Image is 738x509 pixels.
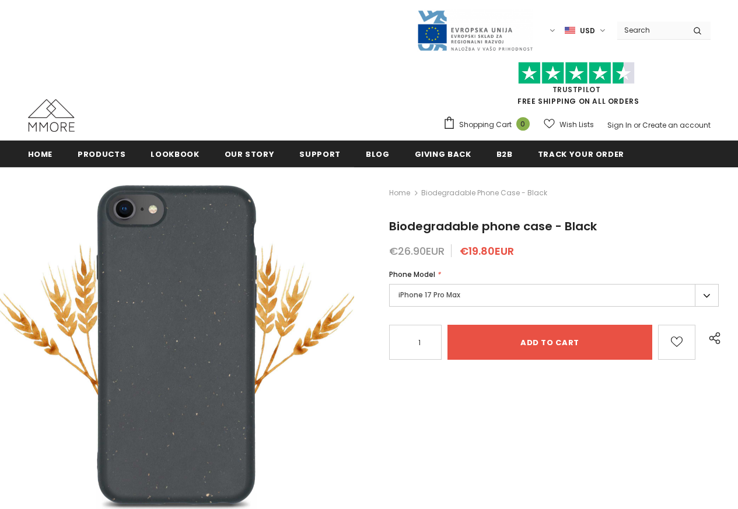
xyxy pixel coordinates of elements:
[225,141,275,167] a: Our Story
[552,85,601,94] a: Trustpilot
[366,149,390,160] span: Blog
[516,117,530,131] span: 0
[459,119,512,131] span: Shopping Cart
[389,244,445,258] span: €26.90EUR
[389,218,597,234] span: Biodegradable phone case - Black
[634,120,641,130] span: or
[417,9,533,52] img: Javni Razpis
[389,269,435,279] span: Phone Model
[78,141,125,167] a: Products
[496,149,513,160] span: B2B
[28,149,53,160] span: Home
[151,149,199,160] span: Lookbook
[78,149,125,160] span: Products
[415,149,471,160] span: Giving back
[544,114,594,135] a: Wish Lists
[447,325,652,360] input: Add to cart
[417,25,533,35] a: Javni Razpis
[28,141,53,167] a: Home
[565,26,575,36] img: USD
[460,244,514,258] span: €19.80EUR
[607,120,632,130] a: Sign In
[443,116,536,134] a: Shopping Cart 0
[415,141,471,167] a: Giving back
[538,149,624,160] span: Track your order
[299,149,341,160] span: support
[389,186,410,200] a: Home
[580,25,595,37] span: USD
[617,22,684,38] input: Search Site
[443,67,711,106] span: FREE SHIPPING ON ALL ORDERS
[299,141,341,167] a: support
[538,141,624,167] a: Track your order
[559,119,594,131] span: Wish Lists
[496,141,513,167] a: B2B
[518,62,635,85] img: Trust Pilot Stars
[151,141,199,167] a: Lookbook
[421,186,547,200] span: Biodegradable phone case - Black
[225,149,275,160] span: Our Story
[642,120,711,130] a: Create an account
[28,99,75,132] img: MMORE Cases
[366,141,390,167] a: Blog
[389,284,719,307] label: iPhone 17 Pro Max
